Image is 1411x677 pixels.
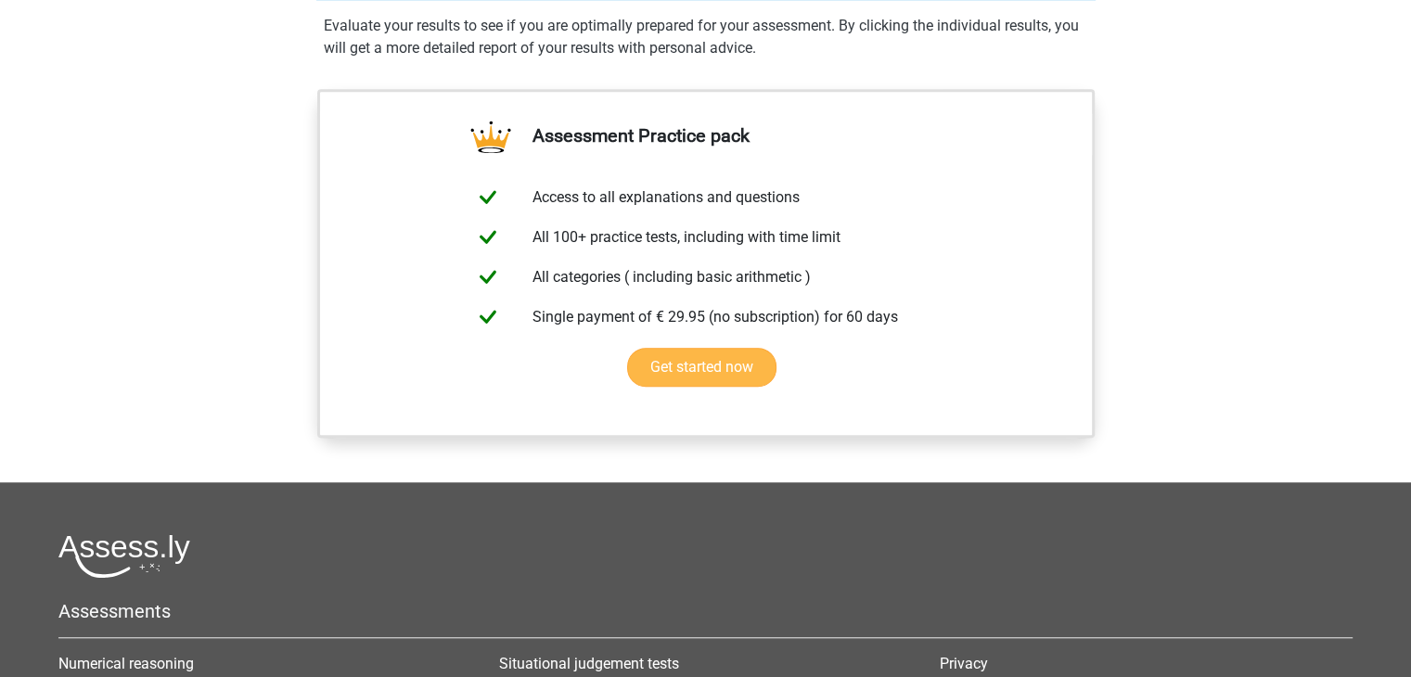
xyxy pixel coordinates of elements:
a: Numerical reasoning [58,655,194,672]
img: Assessly logo [58,534,190,578]
a: Get started now [627,348,776,387]
p: Evaluate your results to see if you are optimally prepared for your assessment. By clicking the i... [324,15,1088,59]
h5: Assessments [58,600,1353,622]
a: Privacy [940,655,988,672]
a: Situational judgement tests [499,655,679,672]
